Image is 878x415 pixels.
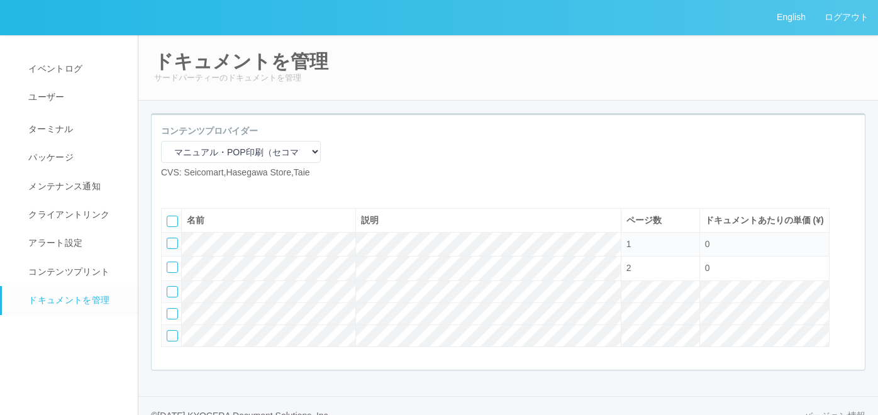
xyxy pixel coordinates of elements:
[25,124,74,134] span: ターミナル
[840,230,859,255] div: 上に移動
[25,295,109,305] span: ドキュメントを管理
[161,167,310,177] span: CVS: Seicomart,Hasegawa Store,Taie
[154,51,862,72] h2: ドキュメントを管理
[25,181,101,191] span: メンテナンス通知
[626,263,631,273] span: 2
[25,267,109,277] span: コンテンツプリント
[25,209,109,219] span: クライアントリンク
[705,239,710,249] span: 0
[705,263,710,273] span: 0
[2,83,149,111] a: ユーザー
[2,286,149,314] a: ドキュメントを管理
[626,214,694,227] div: ページ数
[2,201,149,229] a: クライアントリンク
[187,214,350,227] div: 名前
[840,255,859,280] div: 下に移動
[840,205,859,230] div: 最上部に移動
[161,124,258,138] label: コンテンツプロバイダー
[361,214,615,227] div: 説明
[626,239,631,249] span: 1
[705,214,824,227] div: ドキュメントあたりの単価 (¥)
[2,172,149,201] a: メンテナンス通知
[25,238,82,248] span: アラート設定
[25,64,82,74] span: イベントログ
[2,143,149,172] a: パッケージ
[154,72,862,84] p: サードパーティーのドキュメントを管理
[2,258,149,286] a: コンテンツプリント
[25,152,74,162] span: パッケージ
[2,229,149,257] a: アラート設定
[2,55,149,83] a: イベントログ
[2,112,149,143] a: ターミナル
[840,280,859,306] div: 最下部に移動
[25,92,64,102] span: ユーザー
